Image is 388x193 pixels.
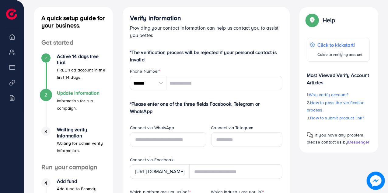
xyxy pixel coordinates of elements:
[130,49,283,63] p: *The verification process will be rejected if your personal contact is invalid
[130,125,174,131] label: Connect via WhatsApp
[44,128,47,135] span: 3
[317,51,362,58] p: Guide to verifying account
[307,99,370,114] p: 2.
[57,90,106,96] h4: Update Information
[34,127,113,163] li: Waiting verify information
[57,178,106,184] h4: Add fund
[130,68,161,74] label: Phone Number
[34,53,113,90] li: Active 14 days free trial
[317,41,362,49] p: Click to kickstart!
[307,132,313,138] img: Popup guide
[130,24,283,39] p: Providing your contact information can help us contact you to assist you better.
[6,9,17,20] img: logo
[57,53,106,65] h4: Active 14 days free trial
[130,100,283,115] p: *Please enter one of the three fields Facebook, Telegram or WhatsApp
[44,91,47,98] span: 2
[211,125,253,131] label: Connect via Telegram
[34,163,113,171] h4: Run your campaign
[367,172,385,190] img: image
[57,97,106,112] p: Information for run campaign.
[307,114,370,122] p: 3.
[307,15,318,26] img: Popup guide
[307,100,365,113] span: How to pass the verification process
[57,66,106,81] p: FREE 1 ad account in the first 14 days.
[130,157,173,163] label: Connect via Facebook
[57,127,106,138] h4: Waiting verify information
[44,180,47,187] span: 4
[323,16,335,24] p: Help
[34,90,113,127] li: Update Information
[130,14,283,22] h4: Verify information
[307,67,370,86] p: Most Viewed Verify Account Articles
[307,132,364,145] span: If you have any problem, please contact us by
[348,139,369,145] span: Messenger
[310,115,364,121] span: How to submit product link?
[307,91,370,98] p: 1.
[130,164,190,179] div: [URL][DOMAIN_NAME]
[34,14,113,29] h4: A quick setup guide for your business.
[309,92,349,98] span: Why verify account?
[57,140,106,154] p: Waiting for admin verify information.
[34,39,113,46] h4: Get started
